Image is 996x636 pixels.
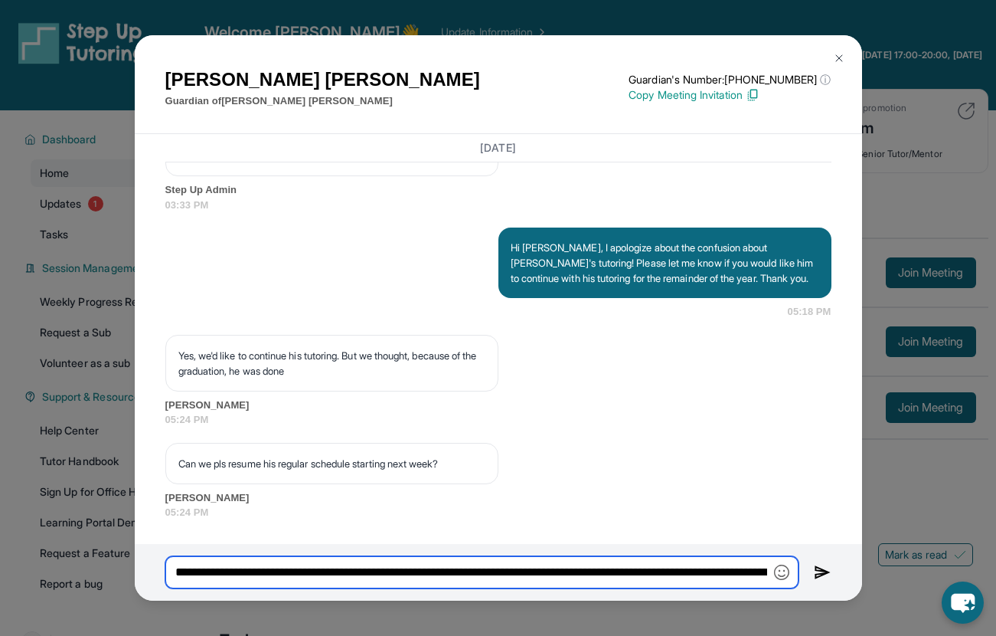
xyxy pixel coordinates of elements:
[178,348,485,379] p: Yes, we'd like to continue his tutoring. But we thought, because of the graduation, he was done
[165,93,480,109] p: Guardian of [PERSON_NAME] [PERSON_NAME]
[165,66,480,93] h1: [PERSON_NAME] [PERSON_NAME]
[820,72,831,87] span: ⓘ
[788,304,831,320] span: 05:18 PM
[165,490,831,506] span: [PERSON_NAME]
[629,87,831,103] p: Copy Meeting Invitation
[165,140,831,156] h3: [DATE]
[165,182,831,198] span: Step Up Admin
[165,398,831,413] span: [PERSON_NAME]
[833,52,845,64] img: Close Icon
[774,565,789,580] img: Emoji
[942,582,984,624] button: chat-button
[746,88,759,102] img: Copy Icon
[814,563,831,582] img: Send icon
[165,198,831,213] span: 03:33 PM
[511,240,819,286] p: Hi [PERSON_NAME], I apologize about the confusion about [PERSON_NAME]'s tutoring! Please let me k...
[178,456,485,471] p: Can we pls resume his regular schedule starting next week?
[165,505,831,520] span: 05:24 PM
[165,412,831,428] span: 05:24 PM
[629,72,831,87] p: Guardian's Number: [PHONE_NUMBER]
